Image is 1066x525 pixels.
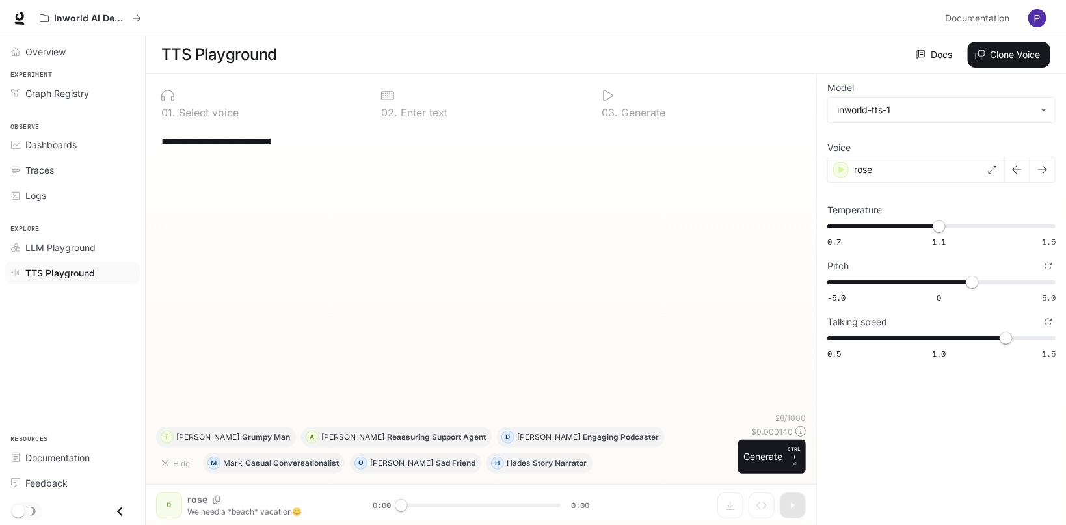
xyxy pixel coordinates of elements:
p: CTRL + [788,445,801,461]
button: User avatar [1024,5,1050,31]
p: Temperature [827,206,882,215]
a: TTS Playground [5,262,140,284]
span: 1.0 [932,348,946,359]
p: Model [827,83,854,92]
a: Logs [5,184,140,207]
p: ⏎ [788,445,801,468]
p: Select voice [176,107,239,118]
p: rose [854,163,872,176]
a: Overview [5,40,140,63]
div: inworld-tts-1 [837,103,1034,116]
p: 0 1 . [161,107,176,118]
a: Dashboards [5,133,140,156]
p: [PERSON_NAME] [321,433,384,441]
p: [PERSON_NAME] [176,433,239,441]
div: M [208,453,220,474]
p: Inworld AI Demos [54,13,127,24]
button: Reset to default [1041,315,1056,329]
p: 28 / 1000 [775,412,806,424]
p: [PERSON_NAME] [370,459,433,467]
p: 0 3 . [602,107,618,118]
a: Traces [5,159,140,182]
p: Pitch [827,262,849,271]
p: Reassuring Support Agent [387,433,486,441]
div: H [492,453,503,474]
a: LLM Playground [5,236,140,259]
p: Enter text [397,107,447,118]
p: 0 2 . [381,107,397,118]
button: T[PERSON_NAME]Grumpy Man [156,427,296,448]
img: User avatar [1028,9,1046,27]
div: A [306,427,318,448]
span: Documentation [945,10,1009,27]
p: Talking speed [827,317,887,327]
button: Close drawer [105,498,135,525]
span: Dashboards [25,138,77,152]
span: TTS Playground [25,266,95,280]
a: Docs [914,42,957,68]
button: Reset to default [1041,259,1056,273]
button: O[PERSON_NAME]Sad Friend [350,453,481,474]
div: T [161,427,173,448]
span: 1.5 [1042,348,1056,359]
p: Sad Friend [436,459,475,467]
span: Logs [25,189,46,202]
button: A[PERSON_NAME]Reassuring Support Agent [301,427,492,448]
span: Dark mode toggle [12,504,25,518]
a: Documentation [5,446,140,469]
button: All workspaces [34,5,147,31]
div: inworld-tts-1 [828,98,1055,122]
div: D [502,427,514,448]
button: Clone Voice [968,42,1050,68]
a: Documentation [940,5,1019,31]
button: D[PERSON_NAME]Engaging Podcaster [497,427,665,448]
span: LLM Playground [25,241,96,254]
a: Graph Registry [5,82,140,105]
p: Engaging Podcaster [583,433,659,441]
span: -5.0 [827,292,846,303]
p: Mark [223,459,243,467]
p: Generate [618,107,665,118]
div: O [355,453,367,474]
span: 0.7 [827,236,841,247]
p: Grumpy Man [242,433,290,441]
span: 1.5 [1042,236,1056,247]
span: 0 [937,292,941,303]
p: Voice [827,143,851,152]
p: Casual Conversationalist [245,459,339,467]
p: [PERSON_NAME] [517,433,580,441]
span: 5.0 [1042,292,1056,303]
p: Story Narrator [533,459,587,467]
p: Hades [507,459,530,467]
span: 0.5 [827,348,841,359]
button: MMarkCasual Conversationalist [203,453,345,474]
span: Traces [25,163,54,177]
span: Graph Registry [25,87,89,100]
span: Feedback [25,476,68,490]
span: 1.1 [932,236,946,247]
button: GenerateCTRL +⏎ [738,440,806,474]
a: Feedback [5,472,140,494]
span: Documentation [25,451,90,464]
button: HHadesStory Narrator [486,453,593,474]
h1: TTS Playground [161,42,277,68]
p: $ 0.000140 [751,426,793,437]
span: Overview [25,45,66,59]
button: Hide [156,453,198,474]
